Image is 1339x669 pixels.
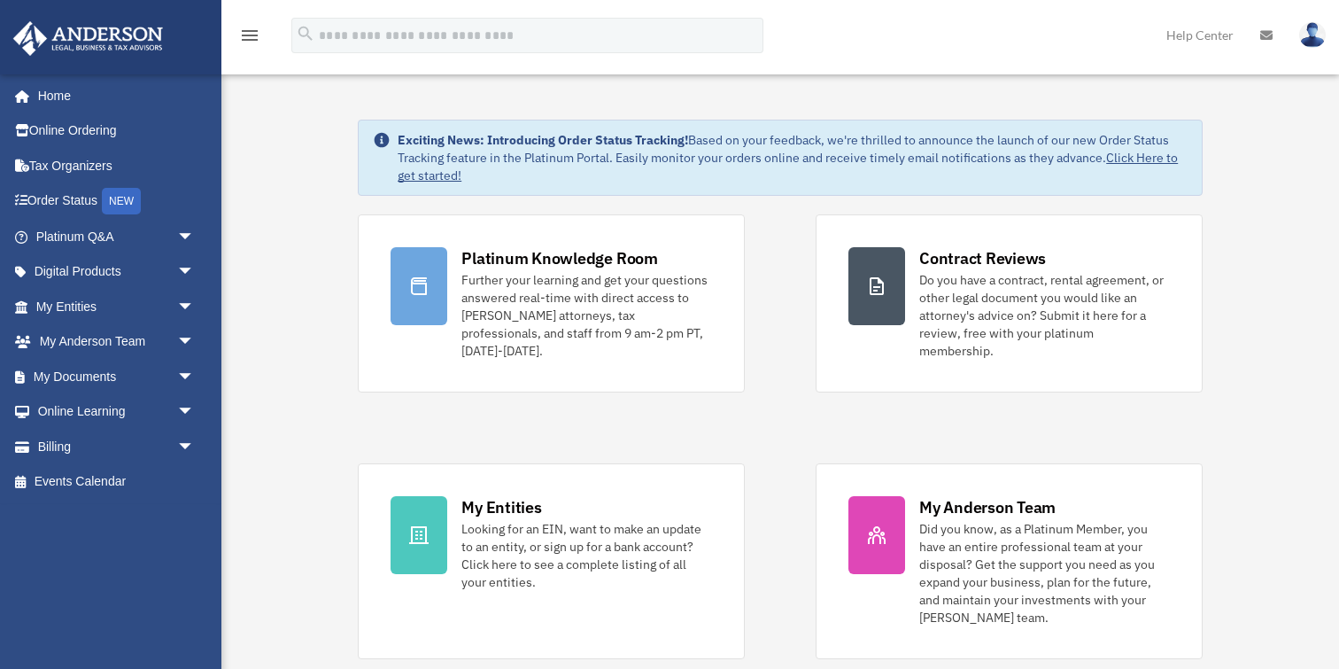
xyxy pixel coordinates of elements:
i: menu [239,25,260,46]
div: NEW [102,188,141,214]
div: Platinum Knowledge Room [461,247,658,269]
a: My Entitiesarrow_drop_down [12,289,221,324]
span: arrow_drop_down [177,289,213,325]
a: Online Learningarrow_drop_down [12,394,221,430]
a: My Anderson Teamarrow_drop_down [12,324,221,360]
a: Click Here to get started! [398,150,1178,183]
a: Home [12,78,213,113]
a: Events Calendar [12,464,221,500]
a: My Documentsarrow_drop_down [12,359,221,394]
span: arrow_drop_down [177,324,213,361]
div: My Entities [461,496,541,518]
a: Platinum Knowledge Room Further your learning and get your questions answered real-time with dire... [358,214,745,393]
a: Online Ordering [12,113,221,149]
div: Do you have a contract, rental agreement, or other legal document you would like an attorney's ad... [919,271,1170,360]
span: arrow_drop_down [177,429,213,465]
div: Looking for an EIN, want to make an update to an entity, or sign up for a bank account? Click her... [461,520,712,591]
a: Tax Organizers [12,148,221,183]
a: Billingarrow_drop_down [12,429,221,464]
div: Further your learning and get your questions answered real-time with direct access to [PERSON_NAM... [461,271,712,360]
a: Order StatusNEW [12,183,221,220]
span: arrow_drop_down [177,254,213,291]
a: Digital Productsarrow_drop_down [12,254,221,290]
span: arrow_drop_down [177,394,213,431]
span: arrow_drop_down [177,219,213,255]
img: Anderson Advisors Platinum Portal [8,21,168,56]
i: search [296,24,315,43]
div: Contract Reviews [919,247,1046,269]
a: My Anderson Team Did you know, as a Platinum Member, you have an entire professional team at your... [816,463,1203,659]
a: menu [239,31,260,46]
div: Did you know, as a Platinum Member, you have an entire professional team at your disposal? Get th... [919,520,1170,626]
strong: Exciting News: Introducing Order Status Tracking! [398,132,688,148]
a: My Entities Looking for an EIN, want to make an update to an entity, or sign up for a bank accoun... [358,463,745,659]
a: Platinum Q&Aarrow_drop_down [12,219,221,254]
div: Based on your feedback, we're thrilled to announce the launch of our new Order Status Tracking fe... [398,131,1188,184]
span: arrow_drop_down [177,359,213,395]
div: My Anderson Team [919,496,1056,518]
img: User Pic [1299,22,1326,48]
a: Contract Reviews Do you have a contract, rental agreement, or other legal document you would like... [816,214,1203,393]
